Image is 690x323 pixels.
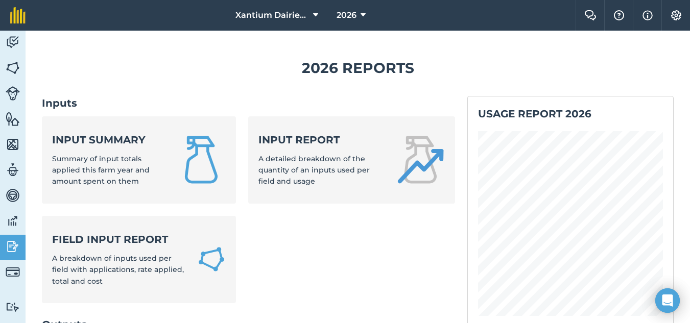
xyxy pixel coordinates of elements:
img: svg+xml;base64,PD94bWwgdmVyc2lvbj0iMS4wIiBlbmNvZGluZz0idXRmLTgiPz4KPCEtLSBHZW5lcmF0b3I6IEFkb2JlIE... [6,265,20,279]
img: A cog icon [670,10,682,20]
h2: Usage report 2026 [478,107,663,121]
img: svg+xml;base64,PHN2ZyB4bWxucz0iaHR0cDovL3d3dy53My5vcmcvMjAwMC9zdmciIHdpZHRoPSIxNyIgaGVpZ2h0PSIxNy... [643,9,653,21]
h1: 2026 Reports [42,57,674,80]
strong: Field Input Report [52,232,185,246]
img: Input summary [177,135,226,184]
a: Input summarySummary of input totals applied this farm year and amount spent on them [42,116,236,204]
img: svg+xml;base64,PD94bWwgdmVyc2lvbj0iMS4wIiBlbmNvZGluZz0idXRmLTgiPz4KPCEtLSBHZW5lcmF0b3I6IEFkb2JlIE... [6,239,20,254]
img: svg+xml;base64,PHN2ZyB4bWxucz0iaHR0cDovL3d3dy53My5vcmcvMjAwMC9zdmciIHdpZHRoPSI1NiIgaGVpZ2h0PSI2MC... [6,137,20,152]
a: Field Input ReportA breakdown of inputs used per field with applications, rate applied, total and... [42,216,236,303]
div: Open Intercom Messenger [655,288,680,313]
img: A question mark icon [613,10,625,20]
img: svg+xml;base64,PD94bWwgdmVyc2lvbj0iMS4wIiBlbmNvZGluZz0idXRmLTgiPz4KPCEtLSBHZW5lcmF0b3I6IEFkb2JlIE... [6,162,20,178]
span: Xantium Dairies [GEOGRAPHIC_DATA] [235,9,309,21]
span: Summary of input totals applied this farm year and amount spent on them [52,154,150,186]
span: A breakdown of inputs used per field with applications, rate applied, total and cost [52,254,184,286]
strong: Input summary [52,133,164,147]
img: svg+xml;base64,PD94bWwgdmVyc2lvbj0iMS4wIiBlbmNvZGluZz0idXRmLTgiPz4KPCEtLSBHZW5lcmF0b3I6IEFkb2JlIE... [6,302,20,312]
a: Input reportA detailed breakdown of the quantity of an inputs used per field and usage [248,116,455,204]
span: 2026 [337,9,356,21]
img: svg+xml;base64,PD94bWwgdmVyc2lvbj0iMS4wIiBlbmNvZGluZz0idXRmLTgiPz4KPCEtLSBHZW5lcmF0b3I6IEFkb2JlIE... [6,188,20,203]
img: Field Input Report [197,244,226,275]
img: svg+xml;base64,PHN2ZyB4bWxucz0iaHR0cDovL3d3dy53My5vcmcvMjAwMC9zdmciIHdpZHRoPSI1NiIgaGVpZ2h0PSI2MC... [6,60,20,76]
img: svg+xml;base64,PD94bWwgdmVyc2lvbj0iMS4wIiBlbmNvZGluZz0idXRmLTgiPz4KPCEtLSBHZW5lcmF0b3I6IEFkb2JlIE... [6,35,20,50]
span: A detailed breakdown of the quantity of an inputs used per field and usage [258,154,370,186]
img: svg+xml;base64,PHN2ZyB4bWxucz0iaHR0cDovL3d3dy53My5vcmcvMjAwMC9zdmciIHdpZHRoPSI1NiIgaGVpZ2h0PSI2MC... [6,111,20,127]
strong: Input report [258,133,383,147]
img: Input report [396,135,445,184]
img: svg+xml;base64,PD94bWwgdmVyc2lvbj0iMS4wIiBlbmNvZGluZz0idXRmLTgiPz4KPCEtLSBHZW5lcmF0b3I6IEFkb2JlIE... [6,86,20,101]
img: fieldmargin Logo [10,7,26,23]
h2: Inputs [42,96,455,110]
img: svg+xml;base64,PD94bWwgdmVyc2lvbj0iMS4wIiBlbmNvZGluZz0idXRmLTgiPz4KPCEtLSBHZW5lcmF0b3I6IEFkb2JlIE... [6,213,20,229]
img: Two speech bubbles overlapping with the left bubble in the forefront [584,10,597,20]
